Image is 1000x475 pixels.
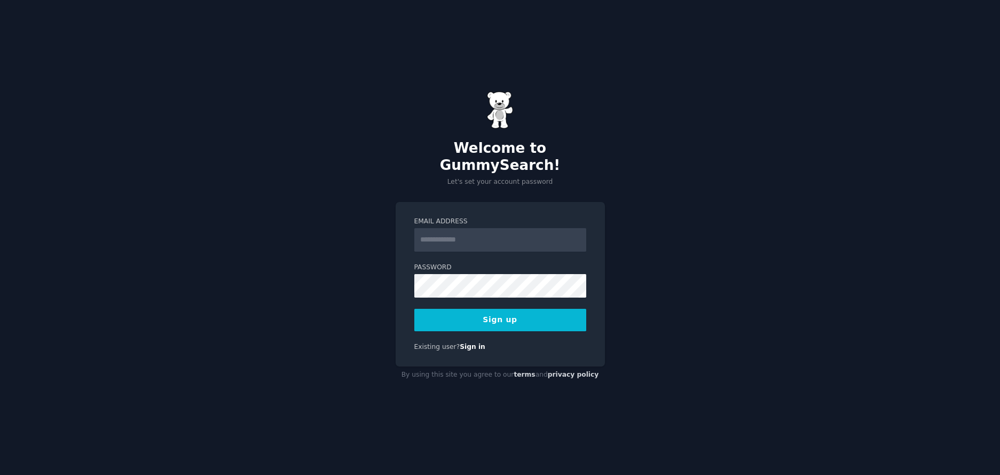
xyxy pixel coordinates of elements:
button: Sign up [414,309,586,331]
span: Existing user? [414,343,460,351]
a: privacy policy [548,371,599,378]
div: By using this site you agree to our and [396,367,605,384]
p: Let's set your account password [396,177,605,187]
a: Sign in [460,343,485,351]
h2: Welcome to GummySearch! [396,140,605,174]
a: terms [514,371,535,378]
label: Email Address [414,217,586,227]
img: Gummy Bear [487,91,514,129]
label: Password [414,263,586,272]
